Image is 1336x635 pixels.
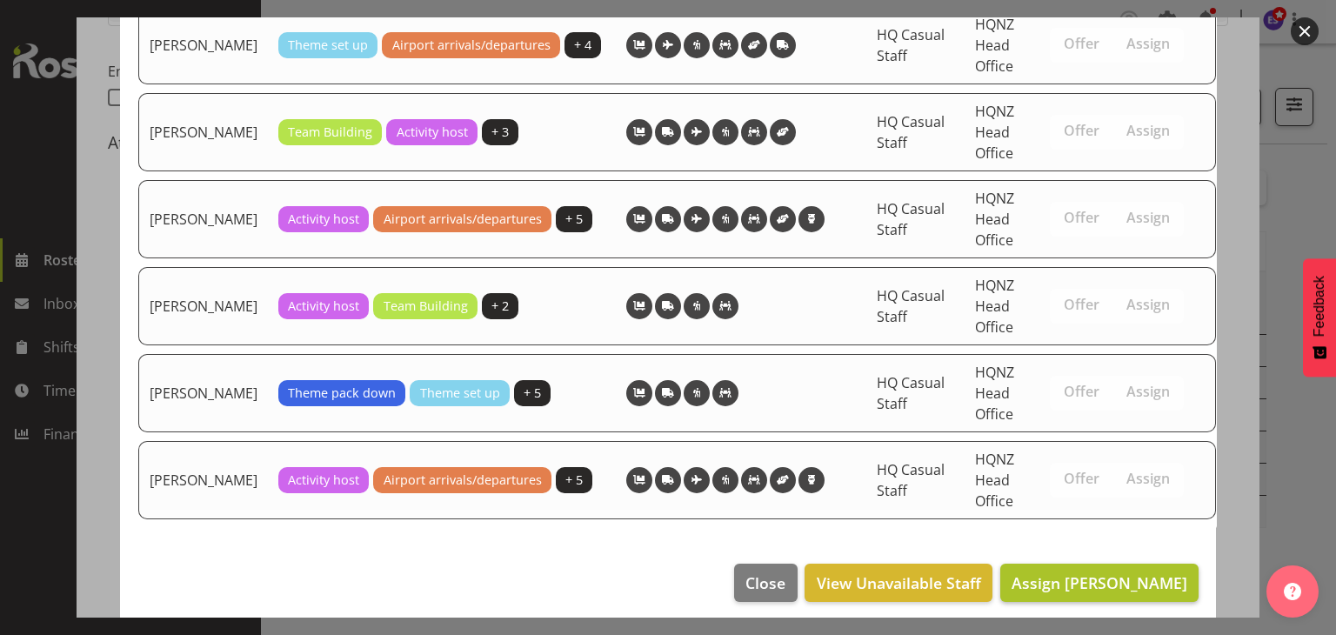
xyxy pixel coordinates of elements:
td: [PERSON_NAME] [138,6,268,84]
span: HQNZ Head Office [975,189,1014,250]
span: HQ Casual Staff [877,373,945,413]
span: HQNZ Head Office [975,15,1014,76]
span: Offer [1064,470,1099,487]
span: Assign [PERSON_NAME] [1012,572,1187,593]
span: Airport arrivals/departures [392,36,551,55]
span: Assign [1126,209,1170,226]
span: Offer [1064,122,1099,139]
span: Assign [1126,383,1170,400]
span: Theme set up [288,36,368,55]
button: Close [734,564,797,602]
span: + 2 [491,297,509,316]
span: HQ Casual Staff [877,25,945,65]
span: Assign [1126,296,1170,313]
span: HQNZ Head Office [975,450,1014,511]
span: Close [745,571,785,594]
span: Assign [1126,122,1170,139]
span: Team Building [288,123,372,142]
button: View Unavailable Staff [805,564,992,602]
span: + 5 [565,471,583,490]
span: HQNZ Head Office [975,276,1014,337]
span: + 4 [574,36,591,55]
span: HQNZ Head Office [975,363,1014,424]
span: Team Building [384,297,468,316]
span: + 3 [491,123,509,142]
td: [PERSON_NAME] [138,354,268,432]
span: View Unavailable Staff [817,571,981,594]
button: Feedback - Show survey [1303,258,1336,377]
span: Assign [1126,470,1170,487]
span: HQNZ Head Office [975,102,1014,163]
span: Airport arrivals/departures [384,210,542,229]
img: help-xxl-2.png [1284,583,1301,600]
span: Activity host [288,297,359,316]
span: Activity host [288,471,359,490]
span: HQ Casual Staff [877,112,945,152]
span: Feedback [1312,276,1327,337]
span: Airport arrivals/departures [384,471,542,490]
span: Activity host [397,123,468,142]
span: HQ Casual Staff [877,286,945,326]
span: + 5 [524,384,541,403]
td: [PERSON_NAME] [138,93,268,171]
td: [PERSON_NAME] [138,180,268,258]
span: Offer [1064,35,1099,52]
span: Offer [1064,383,1099,400]
span: Theme set up [420,384,500,403]
span: HQ Casual Staff [877,460,945,500]
span: Assign [1126,35,1170,52]
span: Activity host [288,210,359,229]
td: [PERSON_NAME] [138,267,268,345]
span: + 5 [565,210,583,229]
td: [PERSON_NAME] [138,441,268,519]
span: HQ Casual Staff [877,199,945,239]
span: Theme pack down [288,384,396,403]
span: Offer [1064,209,1099,226]
span: Offer [1064,296,1099,313]
button: Assign [PERSON_NAME] [1000,564,1199,602]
